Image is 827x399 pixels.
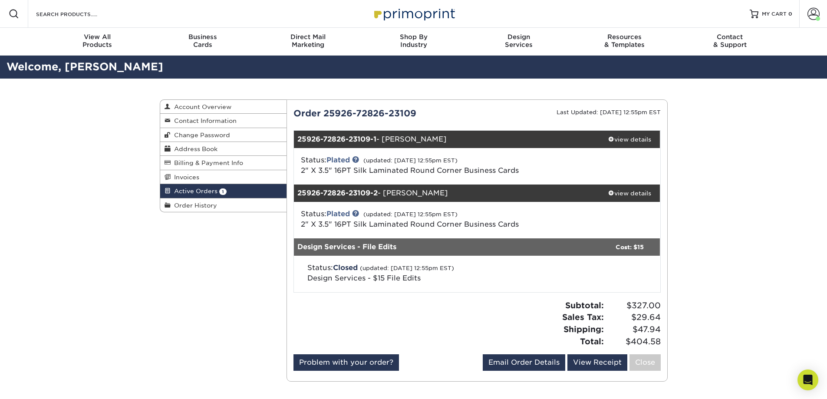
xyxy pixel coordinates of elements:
span: Account Overview [171,103,231,110]
small: (updated: [DATE] 12:55pm EST) [360,265,454,271]
small: Last Updated: [DATE] 12:55pm EST [557,109,661,115]
span: Resources [572,33,677,41]
a: Contact Information [160,114,287,128]
a: Order History [160,198,287,212]
a: Contact& Support [677,28,783,56]
span: Change Password [171,132,230,138]
input: SEARCH PRODUCTS..... [35,9,120,19]
div: Open Intercom Messenger [797,369,818,390]
span: $404.58 [606,336,661,348]
strong: Total: [580,336,604,346]
span: Business [150,33,255,41]
div: view details [599,189,660,198]
a: Shop ByIndustry [361,28,466,56]
span: View All [45,33,150,41]
span: Design [466,33,572,41]
a: view details [599,131,660,148]
a: View Receipt [567,354,627,371]
span: 1 [219,188,227,195]
a: Email Order Details [483,354,565,371]
a: 2" X 3.5" 16PT Silk Laminated Round Corner Business Cards [301,166,519,175]
small: (updated: [DATE] 12:55pm EST) [363,211,458,218]
a: View AllProducts [45,28,150,56]
a: BusinessCards [150,28,255,56]
a: Plated [326,156,350,164]
span: Address Book [171,145,217,152]
span: 0 [788,11,792,17]
div: Status: [294,155,538,176]
div: Order 25926-72826-23109 [287,107,477,120]
div: - [PERSON_NAME] [294,131,599,148]
div: & Templates [572,33,677,49]
img: Primoprint [370,4,457,23]
div: Products [45,33,150,49]
div: Services [466,33,572,49]
span: $47.94 [606,323,661,336]
strong: Shipping: [563,324,604,334]
span: Direct Mail [255,33,361,41]
a: Direct MailMarketing [255,28,361,56]
span: Design Services - $15 File Edits [307,274,421,282]
span: Billing & Payment Info [171,159,243,166]
strong: Design Services - File Edits [297,243,396,251]
a: Close [629,354,661,371]
a: Resources& Templates [572,28,677,56]
a: Plated [326,210,350,218]
a: Problem with your order? [293,354,399,371]
span: $29.64 [606,311,661,323]
span: Contact Information [171,117,237,124]
strong: 25926-72826-23109-2 [297,189,378,197]
span: MY CART [762,10,787,18]
a: view details [599,185,660,202]
span: Invoices [171,174,199,181]
div: view details [599,135,660,144]
span: Shop By [361,33,466,41]
a: Active Orders 1 [160,184,287,198]
a: Billing & Payment Info [160,156,287,170]
a: Change Password [160,128,287,142]
small: (updated: [DATE] 12:55pm EST) [363,157,458,164]
strong: 25926-72826-23109-1 [297,135,376,143]
strong: Subtotal: [565,300,604,310]
a: DesignServices [466,28,572,56]
a: Address Book [160,142,287,156]
div: Marketing [255,33,361,49]
div: Status: [301,263,536,284]
span: Active Orders [171,188,217,195]
span: Order History [171,202,217,209]
a: Invoices [160,170,287,184]
div: & Support [677,33,783,49]
strong: Cost: $15 [616,244,644,251]
a: 2" X 3.5" 16PT Silk Laminated Round Corner Business Cards [301,220,519,228]
div: Cards [150,33,255,49]
div: Industry [361,33,466,49]
span: Contact [677,33,783,41]
div: - [PERSON_NAME] [294,185,599,202]
strong: Sales Tax: [562,312,604,322]
a: Account Overview [160,100,287,114]
span: $327.00 [606,300,661,312]
div: Status: [294,209,538,230]
span: Closed [333,264,358,272]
